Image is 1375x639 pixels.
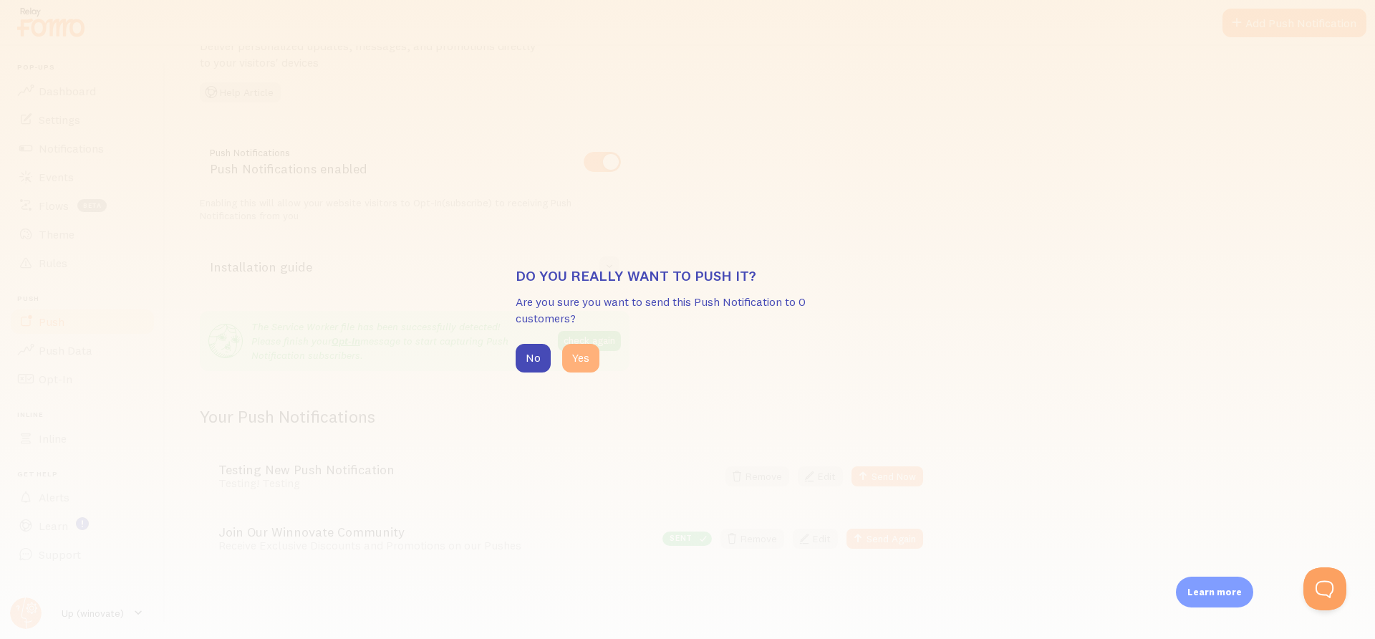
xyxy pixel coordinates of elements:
p: Are you sure you want to send this Push Notification to 0 customers? [516,294,859,327]
h3: Do you really want to push it? [516,266,859,285]
iframe: Help Scout Beacon - Open [1303,567,1346,610]
button: Yes [562,344,599,373]
p: Learn more [1187,585,1242,599]
div: Learn more [1176,577,1253,607]
button: No [516,344,551,373]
